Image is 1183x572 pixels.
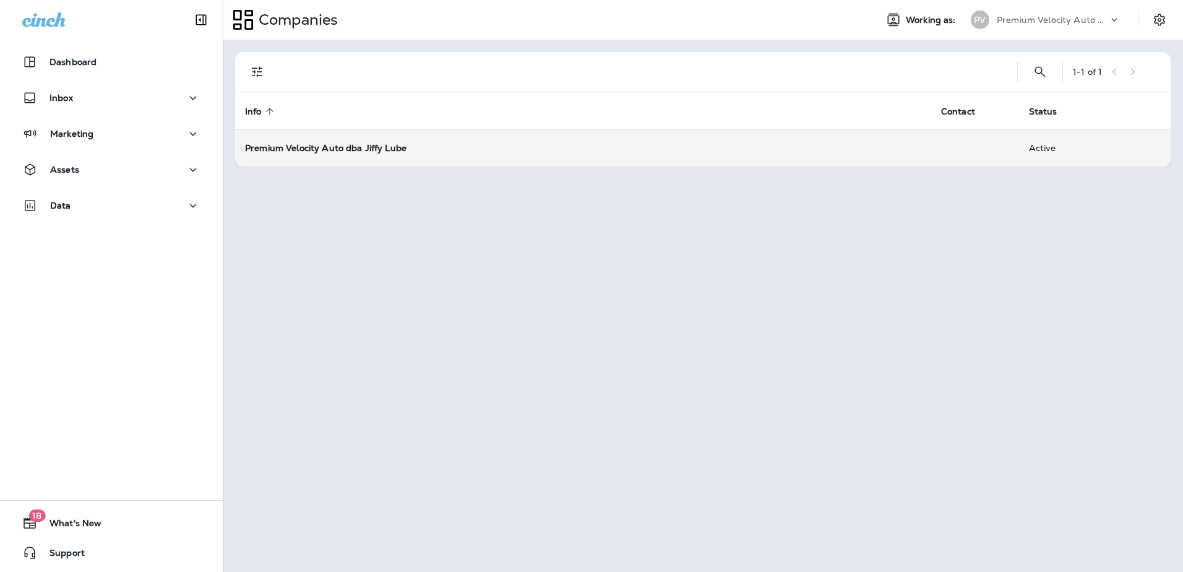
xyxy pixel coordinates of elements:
span: Support [37,548,85,563]
div: PV [971,11,989,29]
p: Premium Velocity Auto dba Jiffy Lube [997,15,1108,25]
button: Search Companies [1028,59,1052,84]
td: Active [1019,129,1101,167]
span: Status [1029,106,1073,117]
button: Settings [1148,9,1171,31]
button: Collapse Sidebar [184,7,218,32]
button: Marketing [12,121,210,146]
span: What's New [37,518,101,533]
button: Filters [245,59,270,84]
strong: Premium Velocity Auto dba Jiffy Lube [245,142,407,154]
p: Dashboard [49,57,97,67]
button: Support [12,540,210,565]
span: Status [1029,106,1057,117]
button: Inbox [12,85,210,110]
p: Data [50,201,71,210]
div: 1 - 1 of 1 [1073,67,1102,77]
span: Info [245,106,262,117]
button: Assets [12,157,210,182]
span: Contact [941,106,975,117]
p: Marketing [50,129,93,139]
span: Working as: [906,15,958,25]
button: Dashboard [12,50,210,74]
p: Companies [254,11,338,29]
span: Info [245,106,278,117]
span: Contact [941,106,991,117]
button: 18What's New [12,511,210,535]
p: Inbox [49,93,73,103]
p: Assets [50,165,79,175]
button: Data [12,193,210,218]
span: 18 [28,509,45,522]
